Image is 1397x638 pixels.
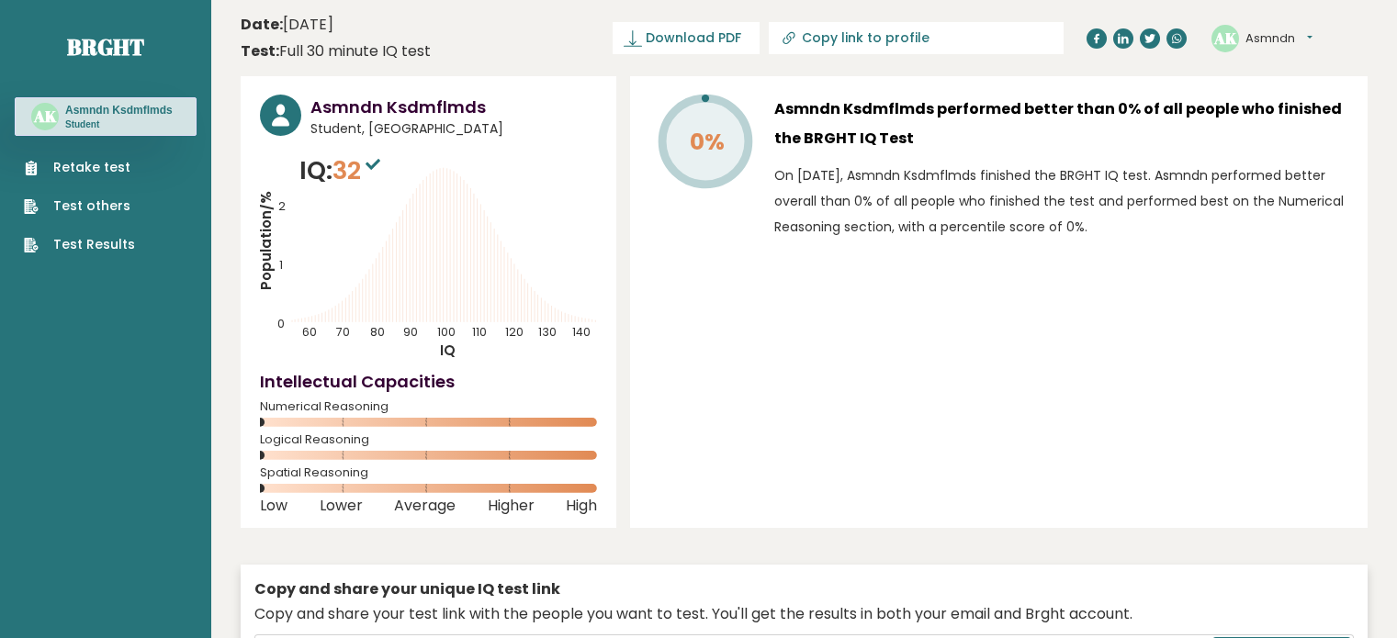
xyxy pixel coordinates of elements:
p: IQ: [299,152,385,189]
tspan: 140 [572,324,591,340]
tspan: 0 [277,316,285,331]
tspan: 80 [370,324,385,340]
p: Student [65,118,173,131]
span: High [566,502,597,509]
tspan: 70 [336,324,350,340]
a: Test others [24,196,135,216]
text: AK [33,106,57,127]
span: Low [260,502,287,509]
a: Retake test [24,158,135,177]
span: Student, [GEOGRAPHIC_DATA] [310,119,597,139]
span: Average [394,502,456,509]
a: Test Results [24,235,135,254]
span: Lower [320,502,363,509]
button: Asmndn [1245,29,1313,48]
h3: Asmndn Ksdmflmds performed better than 0% of all people who finished the BRGHT IQ Test [774,95,1348,153]
div: Copy and share your unique IQ test link [254,578,1354,600]
tspan: 110 [472,324,487,340]
h4: Intellectual Capacities [260,369,597,394]
tspan: 60 [303,324,318,340]
span: Download PDF [646,28,741,48]
p: On [DATE], Asmndn Ksdmflmds finished the BRGHT IQ test. Asmndn performed better overall than 0% o... [774,162,1348,240]
tspan: 1 [279,257,283,273]
span: Spatial Reasoning [260,469,597,476]
b: Test: [241,40,279,62]
tspan: Population/% [256,191,276,290]
b: Date: [241,14,283,35]
h3: Asmndn Ksdmflmds [310,95,597,119]
span: 32 [332,153,385,187]
tspan: 0% [690,126,725,158]
text: AK [1213,27,1237,48]
div: Copy and share your test link with the people you want to test. You'll get the results in both yo... [254,603,1354,625]
a: Download PDF [613,22,760,54]
tspan: 100 [437,324,456,340]
span: Numerical Reasoning [260,403,597,410]
tspan: 90 [403,324,418,340]
tspan: 2 [278,198,286,214]
h3: Asmndn Ksdmflmds [65,103,173,118]
tspan: 130 [538,324,557,340]
div: Full 30 minute IQ test [241,40,431,62]
span: Higher [488,502,535,509]
tspan: IQ [440,341,456,360]
span: Logical Reasoning [260,436,597,443]
time: [DATE] [241,14,333,36]
a: Brght [67,32,144,62]
tspan: 120 [505,324,524,340]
